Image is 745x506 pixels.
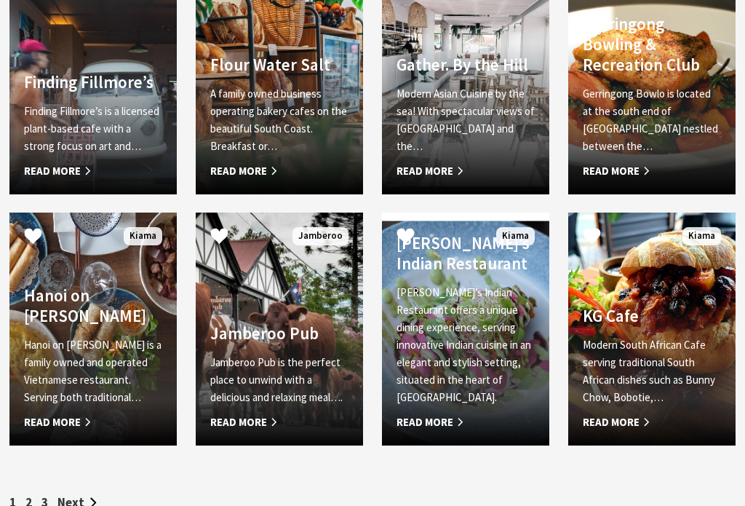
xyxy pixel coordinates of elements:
span: Jamberoo [292,227,348,245]
span: Read More [24,162,162,180]
span: Kiama [124,227,162,245]
p: [PERSON_NAME]’s Indian Restaurant offers a unique dining experience, serving innovative Indian cu... [397,284,535,406]
h4: Flour Water Salt [210,55,348,75]
h4: Gather. By the Hill [397,55,535,75]
a: KG Cafe Modern South African Cafe serving traditional South African dishes such as Bunny Chow, Bo... [568,213,736,446]
h4: Jamberoo Pub [210,323,348,344]
p: Jamberoo Pub is the perfect place to unwind with a delicious and relaxing meal…. [210,354,348,406]
span: Read More [583,162,721,180]
p: A family owned business operating bakery cafes on the beautiful South Coast. Breakfast or… [210,85,348,155]
span: Read More [583,414,721,431]
p: Gerringong Bowlo is located at the south end of [GEOGRAPHIC_DATA] nestled between the… [583,85,721,155]
a: Another Image Used Jamberoo Pub Jamberoo Pub is the perfect place to unwind with a delicious and ... [196,213,363,446]
h4: Finding Fillmore’s [24,72,162,92]
p: Modern South African Cafe serving traditional South African dishes such as Bunny Chow, Bobotie,… [583,336,721,406]
h4: Hanoi on [PERSON_NAME] [24,285,162,325]
span: Kiama [682,227,721,245]
h4: [PERSON_NAME]’s Indian Restaurant [397,233,535,273]
span: Read More [397,414,535,431]
span: Read More [210,162,348,180]
span: Read More [210,414,348,431]
p: Hanoi on [PERSON_NAME] is a family owned and operated Vietnamese restaurant. Serving both traditi... [24,336,162,406]
span: Read More [24,414,162,431]
span: Kiama [496,227,535,245]
span: Read More [397,162,535,180]
button: Click to Favourite KG Cafe [568,213,615,262]
a: Another Image Used Hanoi on [PERSON_NAME] Hanoi on [PERSON_NAME] is a family owned and operated V... [9,213,177,446]
button: Click to Favourite Hanoi on Manning [9,213,57,262]
button: Click to Favourite Jamberoo Pub [196,213,243,262]
p: Modern Asian Cuisine by the sea! With spectacular views of [GEOGRAPHIC_DATA] and the… [397,85,535,155]
p: Finding Fillmore’s is a licensed plant-based cafe with a strong focus on art and… [24,103,162,155]
a: Another Image Used [PERSON_NAME]’s Indian Restaurant [PERSON_NAME]’s Indian Restaurant offers a u... [382,213,549,446]
h4: Gerringong Bowling & Recreation Club [583,14,721,74]
button: Click to Favourite JJ’s Indian Restaurant [382,213,429,262]
h4: KG Cafe [583,306,721,326]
